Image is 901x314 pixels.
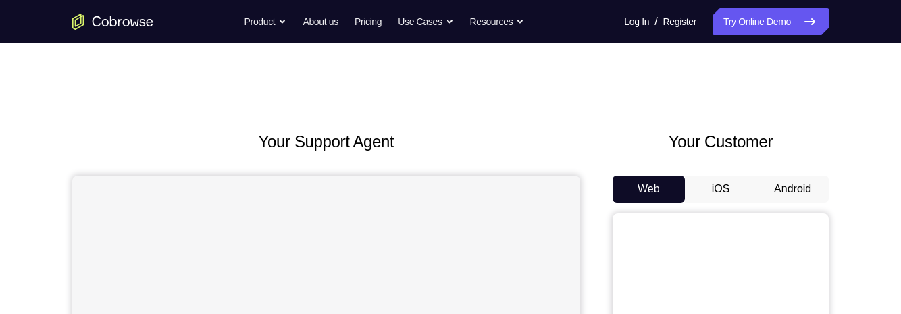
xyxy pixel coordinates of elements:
[663,8,696,35] a: Register
[244,8,287,35] button: Product
[303,8,338,35] a: About us
[72,14,153,30] a: Go to the home page
[470,8,525,35] button: Resources
[654,14,657,30] span: /
[613,176,685,203] button: Web
[72,130,580,154] h2: Your Support Agent
[398,8,453,35] button: Use Cases
[685,176,757,203] button: iOS
[355,8,382,35] a: Pricing
[613,130,829,154] h2: Your Customer
[624,8,649,35] a: Log In
[756,176,829,203] button: Android
[713,8,829,35] a: Try Online Demo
